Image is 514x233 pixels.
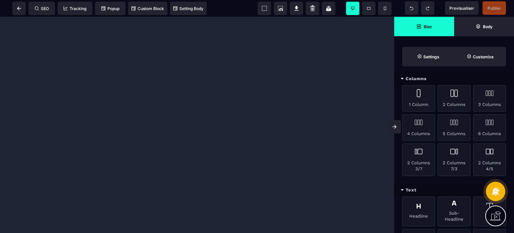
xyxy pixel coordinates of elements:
div: 2 Columns [438,85,470,112]
span: View components [258,2,271,15]
div: 2 Columns 4/5 [473,143,506,176]
div: 3 Columns [473,85,506,112]
div: 5 Columns [438,114,470,141]
strong: Customize [473,54,494,59]
span: Previsualiser [449,6,474,11]
span: Custom Block [132,6,164,11]
div: Columns [394,73,514,85]
div: 4 Columns [402,114,435,141]
span: Popup [101,6,119,11]
span: Screenshot [274,2,287,15]
span: Setting Body [173,6,203,11]
div: Headline [402,196,435,226]
span: Open Layer Manager [454,17,514,36]
strong: Bloc [424,24,432,29]
strong: Body [483,24,493,29]
div: Sub-Headline [438,196,470,226]
span: Publier [488,6,501,11]
strong: Settings [423,54,439,59]
span: Tracking [64,6,86,11]
div: Text [473,196,506,226]
span: SEO [35,6,49,11]
span: Open Blocks [394,17,454,36]
div: 1 Column [402,85,435,112]
div: Text [394,184,514,196]
span: Open Style Manager [454,47,506,66]
span: Settings [402,47,454,66]
div: 2 Columns 3/7 [402,143,435,176]
div: 2 Columns 7/3 [438,143,470,176]
span: Preview [445,1,479,15]
div: 6 Columns [473,114,506,141]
